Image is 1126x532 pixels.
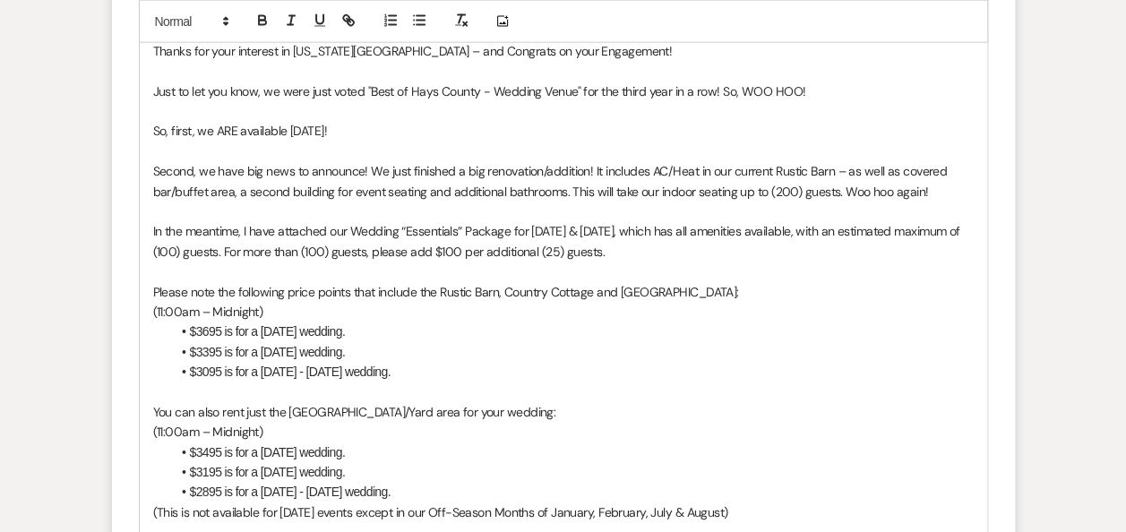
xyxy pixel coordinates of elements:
[171,462,974,482] li: $3195 is for a [DATE] wedding.
[153,502,974,522] p: (This is not available for [DATE] events except in our Off-Season Months of January, February, Ju...
[171,442,974,462] li: $3495 is for a [DATE] wedding.
[171,342,974,362] li: $3395 is for a [DATE] wedding.
[153,221,974,262] p: In the meantime, I have attached our Wedding “Essentials” Package for [DATE] & [DATE], which has ...
[153,163,950,199] span: Second, we have big news to announce! We just finished a big renovation/addition! It includes AC/...
[153,82,974,101] p: Just to let you know, we were just voted "Best of Hays County - Wedding Venue" for the third year...
[171,362,974,382] li: $3095 is for a [DATE] - [DATE] wedding.
[171,322,974,341] li: $3695 is for a [DATE] wedding.
[153,422,974,442] p: (11:00am – Midnight)
[153,41,974,61] p: Thanks for your interest in [US_STATE][GEOGRAPHIC_DATA] – and Congrats on your Engagement!
[153,402,974,422] p: You can also rent just the [GEOGRAPHIC_DATA]/Yard area for your wedding:
[171,482,974,502] li: $2895 is for a [DATE] - [DATE] wedding.
[153,302,974,322] p: (11:00am – Midnight)
[153,121,974,141] p: So, first, we ARE available [DATE]!
[153,282,974,302] p: Please note the following price points that include the Rustic Barn, Country Cottage and [GEOGRAP...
